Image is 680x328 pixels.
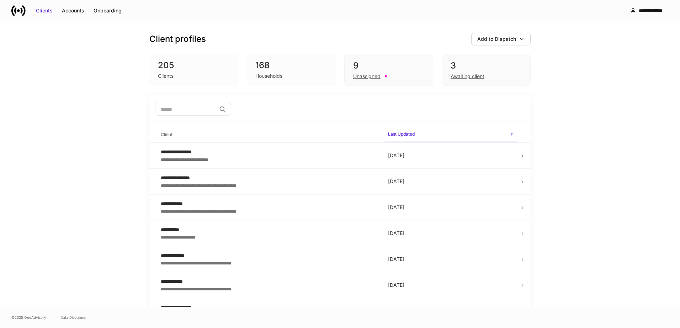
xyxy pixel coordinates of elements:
[57,5,89,16] button: Accounts
[89,5,126,16] button: Onboarding
[388,152,514,159] p: [DATE]
[388,256,514,263] p: [DATE]
[353,60,424,71] div: 9
[94,7,122,14] div: Onboarding
[451,73,484,80] div: Awaiting client
[60,315,87,320] a: Data Disclaimer
[344,54,433,86] div: 9Unassigned
[158,127,379,142] span: Client
[11,315,46,320] span: © 2025 OneAdvisory
[388,131,415,137] h6: Last Updated
[388,178,514,185] p: [DATE]
[158,60,230,71] div: 205
[471,33,531,45] button: Add to Dispatch
[477,35,516,43] div: Add to Dispatch
[385,127,517,142] span: Last Updated
[158,72,174,80] div: Clients
[255,72,282,80] div: Households
[149,33,206,45] h3: Client profiles
[388,281,514,289] p: [DATE]
[255,60,327,71] div: 168
[31,5,57,16] button: Clients
[442,54,531,86] div: 3Awaiting client
[388,204,514,211] p: [DATE]
[451,60,522,71] div: 3
[161,131,172,138] h6: Client
[353,73,381,80] div: Unassigned
[62,7,84,14] div: Accounts
[36,7,53,14] div: Clients
[388,230,514,237] p: [DATE]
